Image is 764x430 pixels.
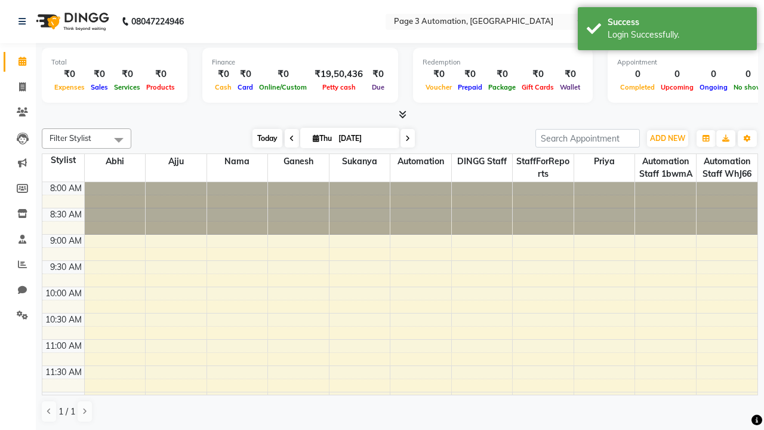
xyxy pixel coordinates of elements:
[650,134,685,143] span: ADD NEW
[310,67,368,81] div: ₹19,50,436
[30,5,112,38] img: logo
[557,67,583,81] div: ₹0
[608,16,748,29] div: Success
[51,57,178,67] div: Total
[50,133,91,143] span: Filter Stylist
[131,5,184,38] b: 08047224946
[455,83,485,91] span: Prepaid
[43,340,84,352] div: 11:00 AM
[143,83,178,91] span: Products
[485,83,519,91] span: Package
[310,134,335,143] span: Thu
[212,67,235,81] div: ₹0
[519,83,557,91] span: Gift Cards
[519,67,557,81] div: ₹0
[368,67,389,81] div: ₹0
[111,67,143,81] div: ₹0
[423,83,455,91] span: Voucher
[51,67,88,81] div: ₹0
[212,83,235,91] span: Cash
[143,67,178,81] div: ₹0
[88,67,111,81] div: ₹0
[535,129,640,148] input: Search Appointment
[43,366,84,379] div: 11:30 AM
[335,130,395,148] input: 2025-10-02
[42,154,84,167] div: Stylist
[423,57,583,67] div: Redemption
[617,83,658,91] span: Completed
[574,154,635,169] span: Priya
[43,314,84,326] div: 10:30 AM
[658,83,697,91] span: Upcoming
[329,154,390,169] span: Sukanya
[252,129,282,148] span: Today
[146,154,207,169] span: Ajju
[48,261,84,274] div: 9:30 AM
[51,83,88,91] span: Expenses
[235,83,256,91] span: Card
[513,154,574,182] span: StaffForReports
[697,83,731,91] span: Ongoing
[369,83,387,91] span: Due
[319,83,359,91] span: Petty cash
[617,67,658,81] div: 0
[390,154,451,169] span: Automation
[256,83,310,91] span: Online/Custom
[48,208,84,221] div: 8:30 AM
[235,67,256,81] div: ₹0
[697,67,731,81] div: 0
[88,83,111,91] span: Sales
[697,154,757,182] span: Automation Staff WhJ66
[647,130,688,147] button: ADD NEW
[85,154,146,169] span: Abhi
[557,83,583,91] span: Wallet
[43,287,84,300] div: 10:00 AM
[485,67,519,81] div: ₹0
[452,154,513,169] span: DINGG Staff
[608,29,748,41] div: Login Successfully.
[111,83,143,91] span: Services
[635,154,696,182] span: Automation Staff 1bwmA
[48,182,84,195] div: 8:00 AM
[256,67,310,81] div: ₹0
[423,67,455,81] div: ₹0
[455,67,485,81] div: ₹0
[212,57,389,67] div: Finance
[44,392,84,405] div: 12:00 PM
[658,67,697,81] div: 0
[48,235,84,247] div: 9:00 AM
[268,154,329,169] span: Ganesh
[58,406,75,418] span: 1 / 1
[207,154,268,169] span: Nama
